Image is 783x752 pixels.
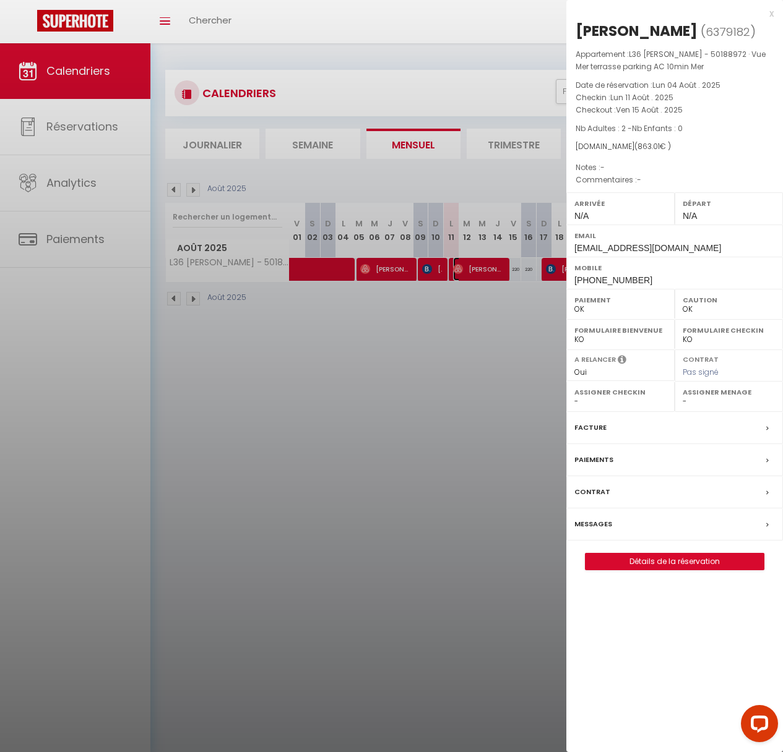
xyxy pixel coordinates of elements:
iframe: LiveChat chat widget [731,700,783,752]
label: Contrat [574,485,610,498]
span: L36 [PERSON_NAME] - 50188972 · Vue Mer terrasse parking AC 10min Mer [576,49,766,72]
p: Checkin : [576,92,774,104]
div: x [566,6,774,21]
button: Détails de la réservation [585,553,764,570]
span: Lun 04 Août . 2025 [652,80,720,90]
label: Assigner Checkin [574,386,667,398]
label: Départ [683,197,775,210]
span: N/A [683,211,697,221]
label: Caution [683,294,775,306]
p: Date de réservation : [576,79,774,92]
span: 6379182 [706,24,750,40]
label: Messages [574,518,612,531]
i: Sélectionner OUI si vous souhaiter envoyer les séquences de messages post-checkout [618,354,626,368]
p: Notes : [576,161,774,174]
label: Facture [574,421,607,434]
label: Assigner Menage [683,386,775,398]
label: Paiements [574,453,613,466]
span: [EMAIL_ADDRESS][DOMAIN_NAME] [574,243,721,253]
span: - [600,162,605,173]
span: - [637,174,641,185]
label: Email [574,229,775,242]
p: Commentaires : [576,174,774,186]
p: Appartement : [576,48,774,73]
label: Arrivée [574,197,667,210]
span: Lun 11 Août . 2025 [610,92,673,103]
span: ( € ) [634,141,671,152]
div: [PERSON_NAME] [576,21,698,41]
span: 863.01 [638,141,660,152]
label: Mobile [574,262,775,274]
span: Nb Adultes : 2 - [576,123,683,134]
label: Contrat [683,354,719,362]
div: [DOMAIN_NAME] [576,141,774,153]
span: Nb Enfants : 0 [632,123,683,134]
label: Paiement [574,294,667,306]
label: A relancer [574,354,616,365]
label: Formulaire Bienvenue [574,324,667,336]
span: N/A [574,211,589,221]
p: Checkout : [576,104,774,116]
a: Détails de la réservation [586,553,764,570]
span: Pas signé [683,367,719,377]
label: Formulaire Checkin [683,324,775,336]
span: ( ) [701,23,756,40]
span: [PHONE_NUMBER] [574,275,652,285]
span: Ven 15 Août . 2025 [616,105,683,115]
